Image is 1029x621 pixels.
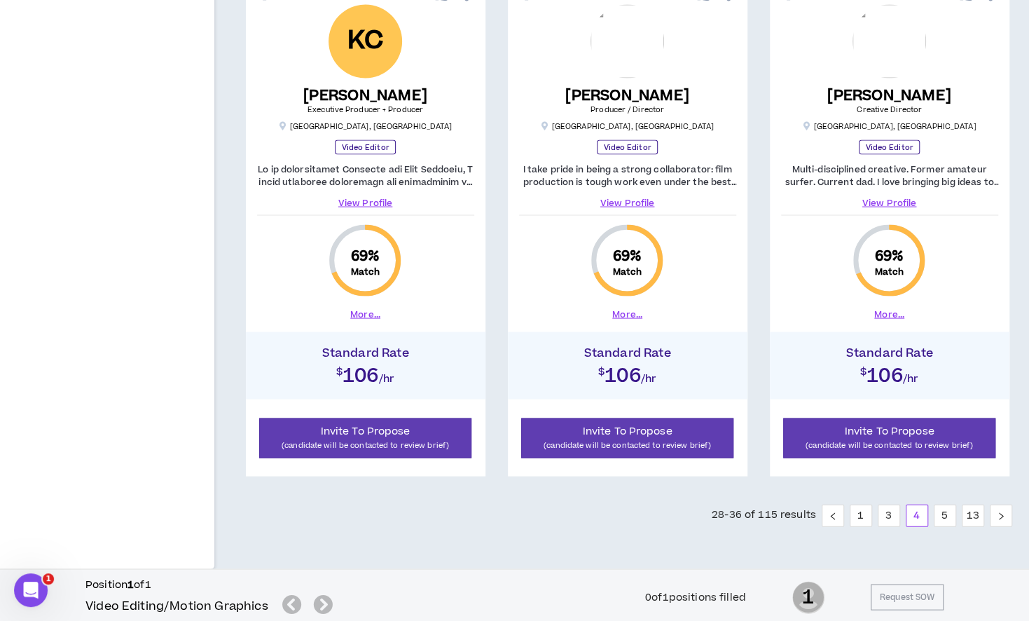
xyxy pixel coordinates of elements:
small: Match [613,266,642,277]
button: More... [612,308,642,320]
div: KC [347,29,383,53]
button: Request SOW [871,584,944,610]
span: 69 % [875,246,904,266]
span: right [997,512,1005,520]
button: Invite To Propose(candidate will be contacted to review brief) [259,418,472,458]
li: 3 [878,504,900,526]
span: 69 % [351,246,380,266]
img: e8HKReM7YKPM4QLO0Q7lCntjcTKwySf8vyT4zY12.png [591,4,664,78]
b: 1 [127,577,134,592]
p: Video Editor [859,139,919,154]
a: View Profile [519,196,736,209]
li: 1 [850,504,872,526]
button: right [990,504,1012,526]
a: 4 [906,505,927,526]
p: Lo ip dolorsitamet Consecte adi Elit Seddoeiu, T incid utlaboree doloremagn ali enimadminim ve qu... [257,163,474,188]
h4: Standard Rate [777,346,1002,360]
span: /hr [903,371,919,385]
p: [GEOGRAPHIC_DATA] , [GEOGRAPHIC_DATA] [803,121,976,131]
h5: [PERSON_NAME] [303,86,427,104]
p: [GEOGRAPHIC_DATA] , [GEOGRAPHIC_DATA] [279,121,453,131]
li: Next Page [990,504,1012,526]
iframe: Intercom live chat [14,573,48,607]
p: Video Editor [335,139,395,154]
h6: Position of 1 [85,578,338,592]
span: Producer / Director [591,104,664,114]
h5: [PERSON_NAME] [565,86,689,104]
h5: [PERSON_NAME] [827,86,951,104]
p: (candidate will be contacted to review brief) [792,438,987,451]
h5: Video Editing/Motion Graphics [85,597,268,614]
span: Creative Director [857,104,922,114]
h2: $106 [515,360,740,385]
span: Executive Producer + Producer [308,104,423,114]
button: Invite To Propose(candidate will be contacted to review brief) [783,418,996,458]
span: Invite To Propose [845,423,934,438]
p: (candidate will be contacted to review brief) [530,438,725,451]
button: More... [874,308,904,320]
h2: $106 [777,360,1002,385]
p: Multi-disciplined creative. Former amateur surfer. Current dad. I love bringing big ideas to life... [781,163,998,188]
a: View Profile [781,196,998,209]
li: 28-36 of 115 results [712,504,816,526]
p: I take pride in being a strong collaborator: film production is tough work even under the best co... [519,163,736,188]
a: 13 [962,505,983,526]
li: 5 [934,504,956,526]
small: Match [875,266,904,277]
a: 1 [850,505,871,526]
span: 1 [792,580,824,615]
button: More... [350,308,380,320]
li: Previous Page [822,504,844,526]
a: View Profile [257,196,474,209]
small: Match [351,266,380,277]
span: /hr [641,371,657,385]
li: 4 [906,504,928,526]
p: (candidate will be contacted to review brief) [268,438,463,451]
div: Kevin C. [329,4,402,78]
a: 5 [934,505,955,526]
span: Invite To Propose [321,423,410,438]
h4: Standard Rate [515,346,740,360]
h2: $106 [253,360,478,385]
li: 13 [962,504,984,526]
button: Invite To Propose(candidate will be contacted to review brief) [521,418,734,458]
div: 0 of 1 positions filled [645,589,746,605]
span: /hr [379,371,395,385]
h4: Standard Rate [253,346,478,360]
span: left [829,512,837,520]
a: 3 [878,505,899,526]
span: 1 [43,573,54,585]
p: [GEOGRAPHIC_DATA] , [GEOGRAPHIC_DATA] [541,121,714,131]
button: left [822,504,844,526]
span: 69 % [613,246,642,266]
p: Video Editor [597,139,657,154]
img: 2Sbgk5DY6Ih4w0ALqWpu6sv0jEk57SX60JOldyx6.png [852,4,926,78]
span: Invite To Propose [583,423,672,438]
